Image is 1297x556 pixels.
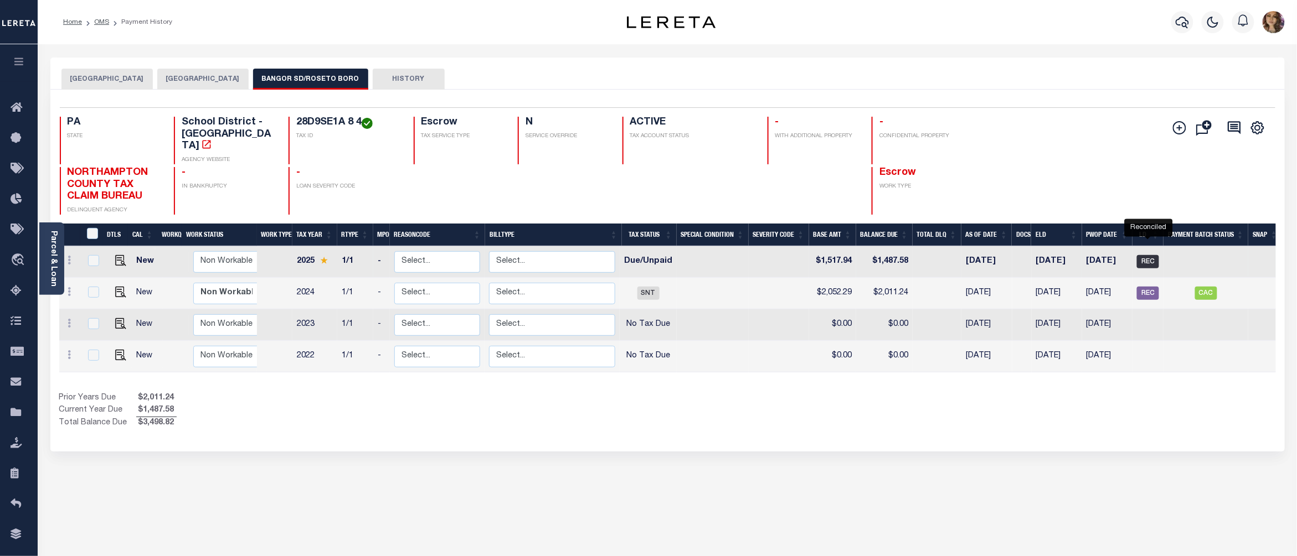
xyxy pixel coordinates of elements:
[879,168,916,178] span: Escrow
[1164,224,1248,246] th: Payment Batch Status: activate to sort column ascending
[1137,289,1159,297] a: REC
[292,341,337,372] td: 2022
[136,404,177,417] span: $1,487.58
[856,309,913,341] td: $0.00
[1137,287,1159,300] span: REC
[961,224,1012,246] th: As of Date: activate to sort column ascending
[809,278,856,309] td: $2,052.29
[620,309,677,341] td: No Tax Due
[292,278,337,309] td: 2024
[59,392,136,404] td: Prior Years Due
[320,257,328,264] img: Star.svg
[1195,287,1217,300] span: CAC
[337,341,373,372] td: 1/1
[421,132,505,141] p: TAX SERVICE TYPE
[677,224,749,246] th: Special Condition: activate to sort column ascending
[132,246,163,278] td: New
[856,341,913,372] td: $0.00
[337,224,373,246] th: RType: activate to sort column ascending
[1031,224,1082,246] th: ELD: activate to sort column ascending
[292,309,337,341] td: 2023
[1082,309,1133,341] td: [DATE]
[296,183,400,191] p: LOAN SEVERITY CODE
[879,117,883,127] span: -
[1032,341,1082,372] td: [DATE]
[485,224,622,246] th: BillType: activate to sort column ascending
[526,117,609,129] h4: N
[1082,341,1133,372] td: [DATE]
[182,224,257,246] th: Work Status
[337,278,373,309] td: 1/1
[132,341,163,372] td: New
[80,224,103,246] th: &nbsp;
[59,417,136,429] td: Total Balance Due
[961,309,1012,341] td: [DATE]
[1137,255,1159,268] span: REC
[637,287,660,300] span: SNT
[182,156,275,164] p: AGENCY WEBSITE
[136,417,177,429] span: $3,498.82
[11,253,28,268] i: travel_explore
[809,246,856,278] td: $1,517.94
[879,183,973,191] p: WORK TYPE
[94,19,109,25] a: OMS
[68,132,161,141] p: STATE
[961,341,1012,372] td: [DATE]
[292,246,337,278] td: 2025
[373,309,390,341] td: -
[913,224,961,246] th: Total DLQ: activate to sort column ascending
[809,309,856,341] td: $0.00
[59,224,80,246] th: &nbsp;&nbsp;&nbsp;&nbsp;&nbsp;&nbsp;&nbsp;&nbsp;&nbsp;&nbsp;
[102,224,128,246] th: DTLS
[1032,309,1082,341] td: [DATE]
[373,224,390,246] th: MPO
[1248,224,1282,246] th: SNAP: activate to sort column ascending
[136,392,177,404] span: $2,011.24
[61,69,153,90] button: [GEOGRAPHIC_DATA]
[622,224,677,246] th: Tax Status: activate to sort column ascending
[157,69,249,90] button: [GEOGRAPHIC_DATA]
[775,117,779,127] span: -
[1082,278,1133,309] td: [DATE]
[961,278,1012,309] td: [DATE]
[68,117,161,129] h4: PA
[68,206,161,215] p: DELINQUENT AGENCY
[1082,246,1133,278] td: [DATE]
[128,224,157,246] th: CAL: activate to sort column ascending
[390,224,485,246] th: ReasonCode: activate to sort column ascending
[1032,278,1082,309] td: [DATE]
[809,341,856,372] td: $0.00
[856,224,913,246] th: Balance Due: activate to sort column ascending
[373,278,390,309] td: -
[856,246,913,278] td: $1,487.58
[296,132,400,141] p: TAX ID
[63,19,82,25] a: Home
[1195,289,1217,297] a: CAC
[182,168,186,178] span: -
[620,246,677,278] td: Due/Unpaid
[627,16,716,28] img: logo-dark.svg
[337,246,373,278] td: 1/1
[292,224,337,246] th: Tax Year: activate to sort column ascending
[182,183,275,191] p: IN BANKRUPTCY
[337,309,373,341] td: 1/1
[132,309,163,341] td: New
[620,341,677,372] td: No Tax Due
[296,117,400,129] h4: 28D9SE1A 8 4
[421,117,505,129] h4: Escrow
[296,168,300,178] span: -
[809,224,856,246] th: Base Amt: activate to sort column ascending
[1137,258,1159,266] a: REC
[182,117,275,153] h4: School District - [GEOGRAPHIC_DATA]
[775,132,859,141] p: WITH ADDITIONAL PROPERTY
[132,278,163,309] td: New
[630,132,754,141] p: TAX ACCOUNT STATUS
[49,231,57,287] a: Parcel & Loan
[961,246,1012,278] td: [DATE]
[856,278,913,309] td: $2,011.24
[1125,219,1173,236] div: Reconciled
[157,224,182,246] th: WorkQ
[373,69,445,90] button: HISTORY
[253,69,368,90] button: BANGOR SD/ROSETO BORO
[59,404,136,417] td: Current Year Due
